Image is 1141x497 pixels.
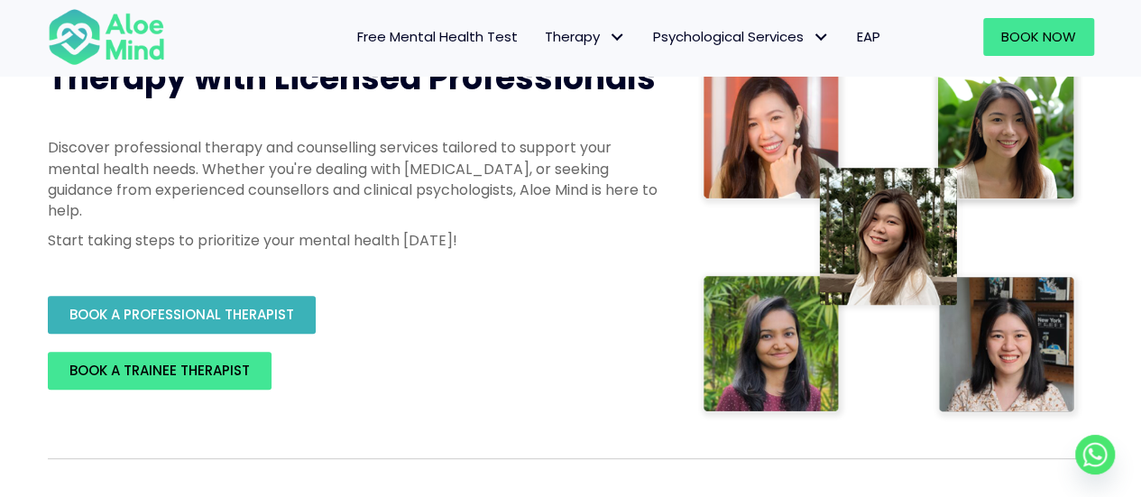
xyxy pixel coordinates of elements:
[189,18,894,56] nav: Menu
[545,27,626,46] span: Therapy
[48,137,661,221] p: Discover professional therapy and counselling services tailored to support your mental health nee...
[1075,435,1115,474] a: Whatsapp
[640,18,843,56] a: Psychological ServicesPsychological Services: submenu
[48,352,271,390] a: BOOK A TRAINEE THERAPIST
[48,230,661,251] p: Start taking steps to prioritize your mental health [DATE]!
[697,56,1083,422] img: Therapist collage
[48,296,316,334] a: BOOK A PROFESSIONAL THERAPIST
[69,361,250,380] span: BOOK A TRAINEE THERAPIST
[604,24,630,51] span: Therapy: submenu
[48,55,656,101] span: Therapy with Licensed Professionals
[653,27,830,46] span: Psychological Services
[1001,27,1076,46] span: Book Now
[857,27,880,46] span: EAP
[983,18,1094,56] a: Book Now
[344,18,531,56] a: Free Mental Health Test
[69,305,294,324] span: BOOK A PROFESSIONAL THERAPIST
[843,18,894,56] a: EAP
[531,18,640,56] a: TherapyTherapy: submenu
[48,7,165,67] img: Aloe mind Logo
[357,27,518,46] span: Free Mental Health Test
[808,24,834,51] span: Psychological Services: submenu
